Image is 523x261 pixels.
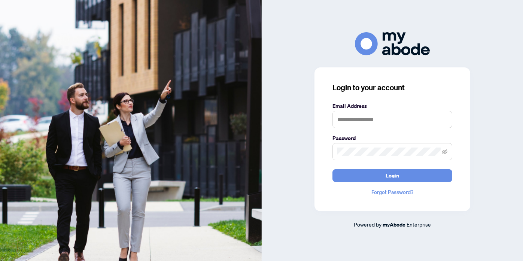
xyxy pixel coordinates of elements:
img: ma-logo [355,32,430,55]
a: Forgot Password? [332,188,452,196]
span: Powered by [354,221,381,228]
h3: Login to your account [332,82,452,93]
span: eye-invisible [442,149,447,154]
label: Email Address [332,102,452,110]
a: myAbode [383,221,405,229]
button: Login [332,169,452,182]
span: Login [386,170,399,182]
label: Password [332,134,452,142]
span: Enterprise [407,221,431,228]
